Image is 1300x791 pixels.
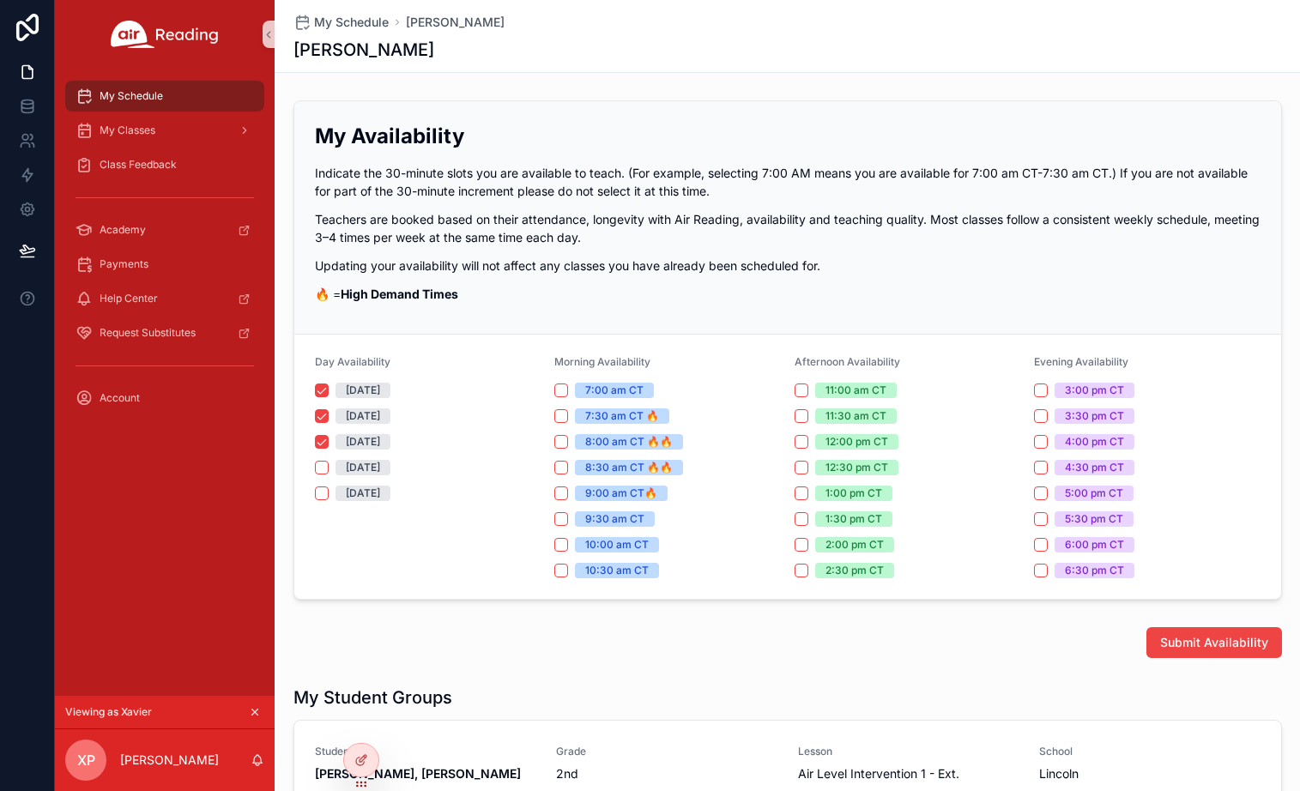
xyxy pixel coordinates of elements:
a: [PERSON_NAME] [406,14,505,31]
span: Grade [556,745,777,758]
div: 2:00 pm CT [825,537,884,552]
div: 7:30 am CT 🔥 [585,408,659,424]
p: 🔥 = [315,285,1261,303]
div: 12:30 pm CT [825,460,888,475]
span: Account [100,391,140,405]
a: Payments [65,249,264,280]
span: 2nd [556,765,777,782]
a: My Schedule [293,14,389,31]
span: Evening Availability [1034,355,1128,368]
span: Lincoln [1039,765,1261,782]
h2: My Availability [315,122,1261,150]
img: App logo [111,21,219,48]
span: Class Feedback [100,158,177,172]
div: 8:00 am CT 🔥🔥 [585,434,673,450]
div: 5:30 pm CT [1065,511,1123,527]
span: Academy [100,223,146,237]
a: My Schedule [65,81,264,112]
div: scrollable content [55,69,275,436]
div: 11:30 am CT [825,408,886,424]
span: Afternoon Availability [795,355,900,368]
span: Morning Availability [554,355,650,368]
div: 3:00 pm CT [1065,383,1124,398]
div: 11:00 am CT [825,383,886,398]
div: 9:00 am CT🔥 [585,486,657,501]
div: 3:30 pm CT [1065,408,1124,424]
div: [DATE] [346,460,380,475]
div: [DATE] [346,408,380,424]
div: [DATE] [346,486,380,501]
div: 4:00 pm CT [1065,434,1124,450]
button: Submit Availability [1146,627,1282,658]
div: 4:30 pm CT [1065,460,1124,475]
a: Academy [65,214,264,245]
span: Air Level Intervention 1 - Ext. [798,765,1019,782]
span: Lesson [798,745,1019,758]
span: Viewing as Xavier [65,705,152,719]
span: My Schedule [100,89,163,103]
a: Class Feedback [65,149,264,180]
strong: [PERSON_NAME], [PERSON_NAME] [315,766,521,781]
div: 5:00 pm CT [1065,486,1123,501]
h1: My Student Groups [293,685,452,709]
div: 1:30 pm CT [825,511,882,527]
span: Day Availability [315,355,390,368]
span: XP [77,750,95,770]
a: My Classes [65,115,264,146]
div: [DATE] [346,383,380,398]
a: Request Substitutes [65,317,264,348]
p: Indicate the 30-minute slots you are available to teach. (For example, selecting 7:00 AM means yo... [315,164,1261,200]
span: Submit Availability [1160,634,1268,651]
strong: High Demand Times [341,287,458,301]
div: 8:30 am CT 🔥🔥 [585,460,673,475]
span: My Classes [100,124,155,137]
a: Help Center [65,283,264,314]
div: 9:30 am CT [585,511,644,527]
p: Teachers are booked based on their attendance, longevity with Air Reading, availability and teach... [315,210,1261,246]
div: 10:30 am CT [585,563,649,578]
div: 2:30 pm CT [825,563,884,578]
span: Request Substitutes [100,326,196,340]
h1: [PERSON_NAME] [293,38,434,62]
div: 7:00 am CT [585,383,644,398]
span: Help Center [100,292,158,305]
div: 12:00 pm CT [825,434,888,450]
div: [DATE] [346,434,380,450]
span: My Schedule [314,14,389,31]
span: Payments [100,257,148,271]
p: Updating your availability will not affect any classes you have already been scheduled for. [315,257,1261,275]
div: 1:00 pm CT [825,486,882,501]
div: 6:30 pm CT [1065,563,1124,578]
a: Account [65,383,264,414]
span: School [1039,745,1261,758]
div: 10:00 am CT [585,537,649,552]
span: Students [315,745,536,758]
p: [PERSON_NAME] [120,752,219,769]
div: 6:00 pm CT [1065,537,1124,552]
